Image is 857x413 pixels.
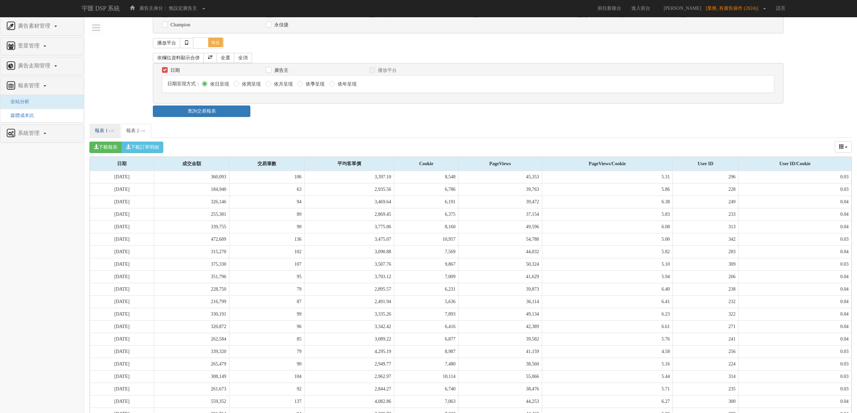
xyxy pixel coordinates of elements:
[304,320,394,333] td: 3,342.42
[542,171,673,183] td: 5.31
[394,220,459,233] td: 8,160
[154,183,229,196] td: 184,940
[542,245,673,258] td: 5.82
[542,333,673,345] td: 5.76
[738,345,851,358] td: 0.03
[459,395,542,408] td: 44,253
[229,308,304,320] td: 99
[394,183,459,196] td: 6,786
[673,370,739,383] td: 314
[304,196,394,208] td: 3,469.64
[229,233,304,245] td: 136
[738,233,851,245] td: 0.03
[154,333,229,345] td: 262,584
[336,81,357,88] label: 依年呈現
[394,295,459,308] td: 5,636
[394,196,459,208] td: 6,191
[459,208,542,220] td: 37,154
[90,395,154,408] td: [DATE]
[304,295,394,308] td: 2,491.94
[5,61,79,71] a: 廣告走期管理
[673,333,739,345] td: 241
[154,383,229,395] td: 261,673
[229,358,304,370] td: 90
[673,196,739,208] td: 249
[304,370,394,383] td: 2,962.97
[459,183,542,196] td: 39,763
[738,295,851,308] td: 0.04
[90,183,154,196] td: [DATE]
[229,370,304,383] td: 104
[738,196,851,208] td: 0.04
[459,157,542,171] div: PageViews
[673,283,739,295] td: 238
[459,196,542,208] td: 39,472
[208,38,223,47] span: 收合
[304,233,394,245] td: 3,475.07
[542,157,673,171] div: PageViews/Cookie
[90,295,154,308] td: [DATE]
[90,383,154,395] td: [DATE]
[169,6,197,11] span: 無設定廣告主
[90,245,154,258] td: [DATE]
[154,395,229,408] td: 559,352
[90,320,154,333] td: [DATE]
[738,258,851,270] td: 0.03
[394,208,459,220] td: 6,375
[154,370,229,383] td: 308,149
[154,208,229,220] td: 255,381
[673,245,739,258] td: 283
[142,127,146,135] button: Close
[459,270,542,283] td: 41,629
[459,370,542,383] td: 55,066
[229,283,304,295] td: 79
[660,6,704,11] span: [PERSON_NAME]
[234,53,252,63] a: 全消
[459,358,542,370] td: 38,560
[459,383,542,395] td: 38,476
[16,130,43,136] span: 系統管理
[304,345,394,358] td: 4,295.19
[304,395,394,408] td: 4,082.86
[229,320,304,333] td: 96
[229,196,304,208] td: 94
[154,270,229,283] td: 351,796
[835,141,852,153] div: Columns
[229,183,304,196] td: 63
[216,53,234,63] a: 全選
[5,99,29,104] a: 全站分析
[738,383,851,395] td: 0.03
[90,208,154,220] td: [DATE]
[738,220,851,233] td: 0.04
[16,83,43,88] span: 報表管理
[304,270,394,283] td: 3,703.12
[229,383,304,395] td: 92
[273,22,288,28] label: 永佳捷
[459,233,542,245] td: 54,788
[542,258,673,270] td: 5.10
[142,127,146,135] span: ×
[738,283,851,295] td: 0.04
[394,345,459,358] td: 8,987
[154,245,229,258] td: 315,270
[5,113,34,118] a: 媒體成本比
[673,383,739,395] td: 235
[673,295,739,308] td: 232
[394,283,459,295] td: 6,231
[542,233,673,245] td: 5.00
[673,171,739,183] td: 296
[738,358,851,370] td: 0.03
[304,208,394,220] td: 2,869.45
[90,233,154,245] td: [DATE]
[90,370,154,383] td: [DATE]
[304,81,325,88] label: 依季呈現
[459,295,542,308] td: 36,114
[272,81,293,88] label: 依月呈現
[706,6,762,11] span: [業務_有廣告操作 (2024)]
[304,358,394,370] td: 2,949.77
[673,157,738,171] div: User ID
[229,395,304,408] td: 137
[542,370,673,383] td: 5.44
[394,171,459,183] td: 8,548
